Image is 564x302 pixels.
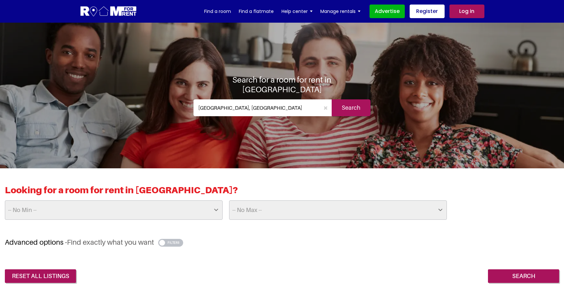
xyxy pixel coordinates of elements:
[194,75,371,94] h1: Search for a room for rent in [GEOGRAPHIC_DATA]
[194,99,320,116] input: Where do you want to live. Search by town or postcode
[80,6,137,17] img: Logo for Room for Rent, featuring a welcoming design with a house icon and modern typography
[488,269,559,283] input: Search
[5,269,76,283] a: reset all listings
[282,6,313,16] a: Help center
[239,6,274,16] a: Find a flatmate
[5,238,559,247] h3: Advanced options -
[410,5,445,18] a: Register
[320,6,360,16] a: Manage rentals
[5,185,559,200] h2: Looking for a room for rent in [GEOGRAPHIC_DATA]?
[370,5,405,18] a: Advertise
[67,238,154,246] span: Find exactly what you want
[204,6,231,16] a: Find a room
[449,5,484,18] a: Log in
[332,99,370,116] input: Search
